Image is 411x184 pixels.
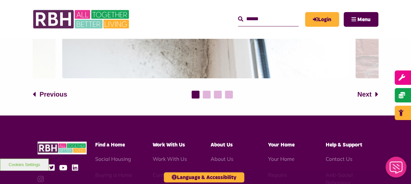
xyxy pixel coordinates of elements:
[326,156,352,162] a: Contact Us
[357,17,370,22] span: Menu
[203,91,211,99] button: 2 of 4
[210,156,233,162] a: About Us
[38,142,87,154] img: RBH
[357,89,371,99] span: Next
[210,142,232,147] span: About Us
[95,156,131,162] a: Social Housing - open in a new tab
[382,155,411,184] iframe: Netcall Web Assistant for live chat
[95,142,125,147] span: Find a Home
[225,91,233,99] button: 4 of 4
[33,7,131,32] img: RBH
[192,91,199,99] button: 1 of 4
[268,142,295,147] span: Your Home
[326,142,362,147] span: Help & Support
[153,156,187,162] a: Work With Us
[357,89,378,99] button: Next
[344,12,378,27] button: Navigation
[238,12,299,26] input: Search
[33,89,67,99] button: Previous
[40,89,67,99] span: Previous
[214,91,222,99] button: 3 of 4
[153,142,185,147] span: Work With Us
[268,156,295,162] a: Your Home
[164,172,244,182] button: Language & Accessibility
[305,12,339,27] a: MyRBH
